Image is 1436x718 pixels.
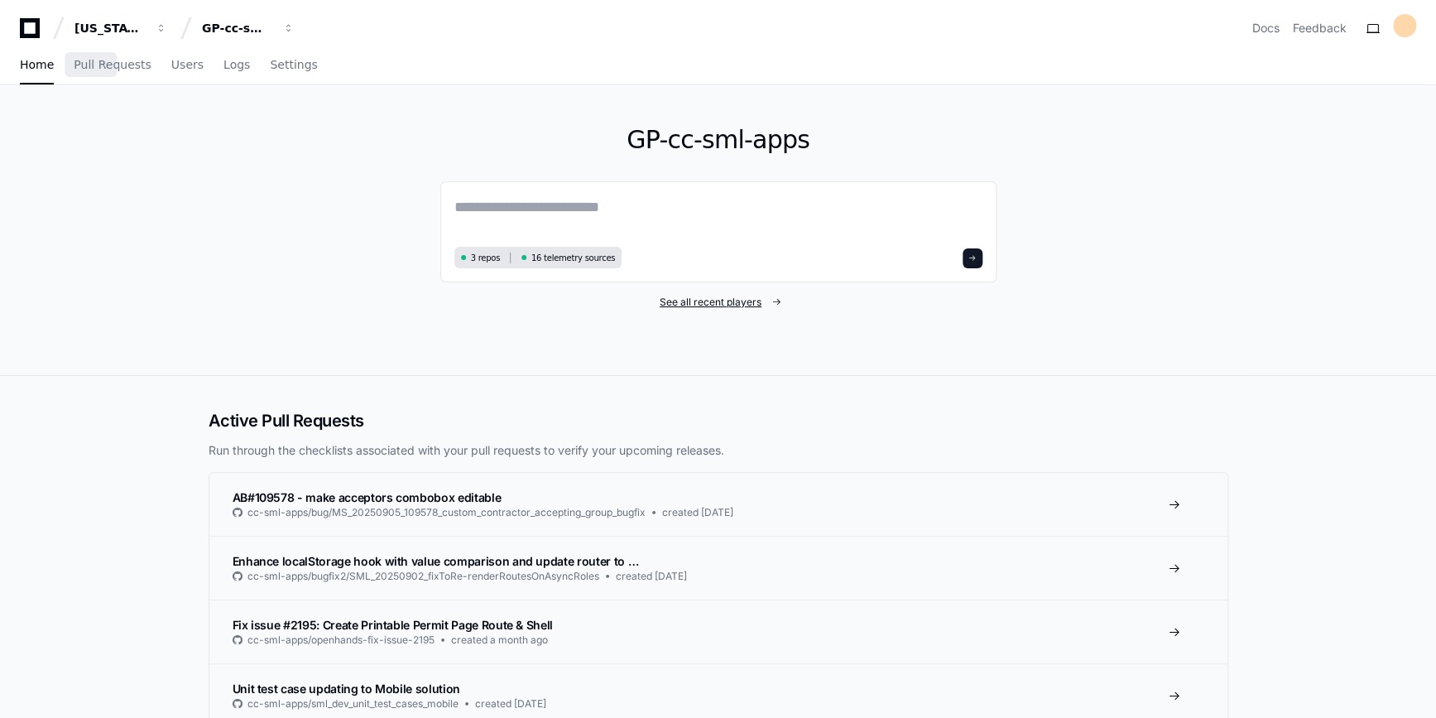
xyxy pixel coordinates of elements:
[247,697,459,711] span: cc-sml-apps/sml_dev_unit_test_cases_mobile
[270,46,317,84] a: Settings
[662,506,733,519] span: created [DATE]
[209,409,1228,432] h2: Active Pull Requests
[1293,20,1347,36] button: Feedback
[223,60,250,70] span: Logs
[209,442,1228,459] p: Run through the checklists associated with your pull requests to verify your upcoming releases.
[270,60,317,70] span: Settings
[20,60,54,70] span: Home
[233,554,639,568] span: Enhance localStorage hook with value comparison and update router to …
[247,634,435,647] span: cc-sml-apps/openhands-fix-issue-2195
[247,506,646,519] span: cc-sml-apps/bug/MS_20250905_109578_custom_contractor_accepting_group_bugfix
[531,252,615,264] span: 16 telemetry sources
[1252,20,1280,36] a: Docs
[440,125,997,155] h1: GP-cc-sml-apps
[233,490,502,504] span: AB#109578 - make acceptors combobox editable
[209,600,1227,663] a: Fix issue #2195: Create Printable Permit Page Route & Shellcc-sml-apps/openhands-fix-issue-2195cr...
[171,60,204,70] span: Users
[74,20,146,36] div: [US_STATE] Pacific
[660,296,761,309] span: See all recent players
[616,570,687,583] span: created [DATE]
[475,697,546,711] span: created [DATE]
[471,252,501,264] span: 3 repos
[209,536,1227,600] a: Enhance localStorage hook with value comparison and update router to …cc-sml-apps/bugfix2/SML_202...
[451,634,548,647] span: created a month ago
[195,13,301,43] button: GP-cc-sml-apps
[233,682,460,696] span: Unit test case updating to Mobile solution
[223,46,250,84] a: Logs
[233,618,553,632] span: Fix issue #2195: Create Printable Permit Page Route & Shell
[171,46,204,84] a: Users
[20,46,54,84] a: Home
[74,46,151,84] a: Pull Requests
[247,570,599,583] span: cc-sml-apps/bugfix2/SML_20250902_fixToRe-renderRoutesOnAsyncRoles
[209,473,1227,536] a: AB#109578 - make acceptors combobox editablecc-sml-apps/bug/MS_20250905_109578_custom_contractor_...
[68,13,174,43] button: [US_STATE] Pacific
[74,60,151,70] span: Pull Requests
[202,20,273,36] div: GP-cc-sml-apps
[440,296,997,309] a: See all recent players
